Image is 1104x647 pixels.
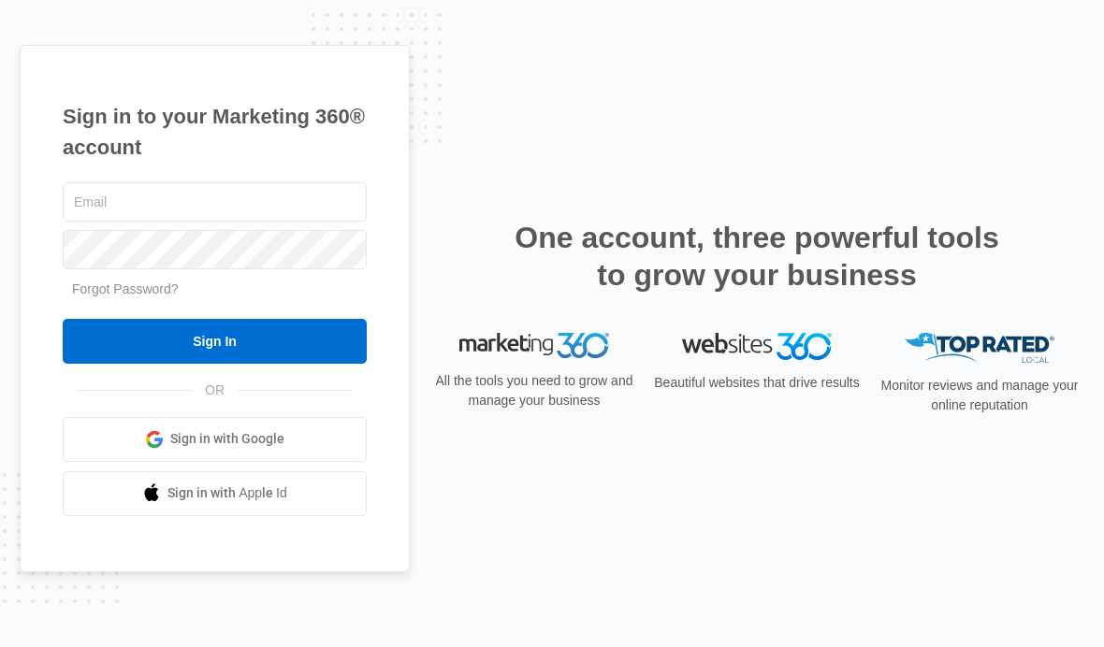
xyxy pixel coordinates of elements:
[63,182,367,222] input: Email
[652,373,862,393] p: Beautiful websites that drive results
[429,371,639,410] p: All the tools you need to grow and manage your business
[459,333,609,359] img: Marketing 360
[167,483,287,503] span: Sign in with Apple Id
[192,381,238,400] span: OR
[63,471,367,516] a: Sign in with Apple Id
[63,101,367,163] h1: Sign in to your Marketing 360® account
[509,219,1005,294] h2: One account, three powerful tools to grow your business
[905,333,1054,364] img: Top Rated Local
[170,429,284,449] span: Sign in with Google
[72,281,179,296] a: Forgot Password?
[682,333,832,360] img: Websites 360
[63,417,367,462] a: Sign in with Google
[63,319,367,364] input: Sign In
[875,376,1084,415] p: Monitor reviews and manage your online reputation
